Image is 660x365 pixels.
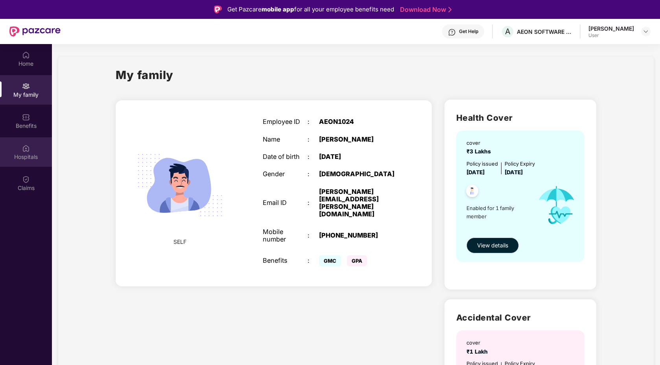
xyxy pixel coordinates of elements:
[116,66,173,84] h1: My family
[588,25,634,32] div: [PERSON_NAME]
[308,257,319,264] div: :
[214,6,222,13] img: Logo
[173,238,186,246] span: SELF
[466,339,491,347] div: cover
[308,136,319,143] div: :
[505,169,523,175] span: [DATE]
[459,28,478,35] div: Get Help
[319,232,397,239] div: [PHONE_NUMBER]
[263,199,308,206] div: Email ID
[466,204,530,220] span: Enabled for 1 family member
[643,28,649,35] img: svg+xml;base64,PHN2ZyBpZD0iRHJvcGRvd24tMzJ4MzIiIHhtbG5zPSJodHRwOi8vd3d3LnczLm9yZy8yMDAwL3N2ZyIgd2...
[127,133,232,238] img: svg+xml;base64,PHN2ZyB4bWxucz0iaHR0cDovL3d3dy53My5vcmcvMjAwMC9zdmciIHdpZHRoPSIyMjQiIGhlaWdodD0iMT...
[9,26,61,37] img: New Pazcare Logo
[263,118,308,125] div: Employee ID
[466,148,494,155] span: ₹3 Lakhs
[263,170,308,178] div: Gender
[308,199,319,206] div: :
[505,160,535,168] div: Policy Expiry
[308,170,319,178] div: :
[463,182,482,202] img: svg+xml;base64,PHN2ZyB4bWxucz0iaHR0cDovL3d3dy53My5vcmcvMjAwMC9zdmciIHdpZHRoPSI0OC45NDMiIGhlaWdodD...
[319,170,397,178] div: [DEMOGRAPHIC_DATA]
[466,169,485,175] span: [DATE]
[505,27,511,36] span: A
[588,32,634,39] div: User
[466,139,494,147] div: cover
[448,6,452,14] img: Stroke
[456,311,584,324] h2: Accidental Cover
[263,257,308,264] div: Benefits
[319,118,397,125] div: AEON1024
[517,28,572,35] div: AEON SOFTWARE PRIVATE LIMITED
[22,175,30,183] img: svg+xml;base64,PHN2ZyBpZD0iQ2xhaW0iIHhtbG5zPSJodHRwOi8vd3d3LnczLm9yZy8yMDAwL3N2ZyIgd2lkdGg9IjIwIi...
[448,28,456,36] img: svg+xml;base64,PHN2ZyBpZD0iSGVscC0zMngzMiIgeG1sbnM9Imh0dHA6Ly93d3cudzMub3JnLzIwMDAvc3ZnIiB3aWR0aD...
[466,160,498,168] div: Policy issued
[466,238,519,253] button: View details
[319,255,341,266] span: GMC
[262,6,294,13] strong: mobile app
[22,113,30,121] img: svg+xml;base64,PHN2ZyBpZD0iQmVuZWZpdHMiIHhtbG5zPSJodHRwOi8vd3d3LnczLm9yZy8yMDAwL3N2ZyIgd2lkdGg9Ij...
[530,177,583,234] img: icon
[22,144,30,152] img: svg+xml;base64,PHN2ZyBpZD0iSG9zcGl0YWxzIiB4bWxucz0iaHR0cDovL3d3dy53My5vcmcvMjAwMC9zdmciIHdpZHRoPS...
[263,153,308,160] div: Date of birth
[477,241,508,250] span: View details
[263,136,308,143] div: Name
[227,5,394,14] div: Get Pazcare for all your employee benefits need
[308,232,319,239] div: :
[319,136,397,143] div: [PERSON_NAME]
[22,51,30,59] img: svg+xml;base64,PHN2ZyBpZD0iSG9tZSIgeG1sbnM9Imh0dHA6Ly93d3cudzMub3JnLzIwMDAvc3ZnIiB3aWR0aD0iMjAiIG...
[263,228,308,243] div: Mobile number
[400,6,449,14] a: Download Now
[347,255,367,266] span: GPA
[456,111,584,124] h2: Health Cover
[22,82,30,90] img: svg+xml;base64,PHN2ZyB3aWR0aD0iMjAiIGhlaWdodD0iMjAiIHZpZXdCb3g9IjAgMCAyMCAyMCIgZmlsbD0ibm9uZSIgeG...
[319,188,397,218] div: [PERSON_NAME][EMAIL_ADDRESS][PERSON_NAME][DOMAIN_NAME]
[308,153,319,160] div: :
[466,348,491,355] span: ₹1 Lakh
[308,118,319,125] div: :
[319,153,397,160] div: [DATE]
